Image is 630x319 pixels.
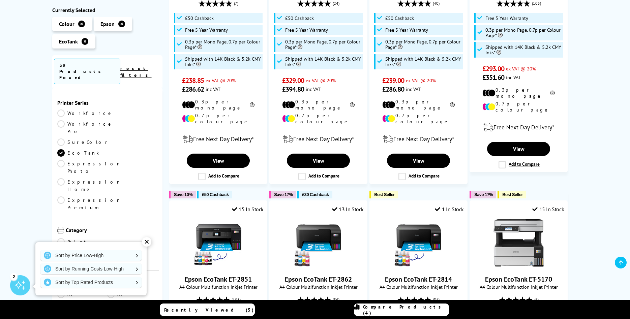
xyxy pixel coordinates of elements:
[482,73,504,82] span: £351.60
[232,206,264,213] div: 15 In Stock
[185,39,261,50] span: 0.3p per Mono Page, 0.7p per Colour Page*
[100,21,115,27] span: Epson
[164,307,254,313] span: Recently Viewed (5)
[385,27,428,33] span: Free 5 Year Warranty
[387,154,450,168] a: View
[57,238,108,253] a: Print Only
[373,130,464,149] div: modal_delivery
[59,21,74,27] span: Colour
[57,160,121,175] a: Expression Photo
[193,218,244,268] img: Epson EcoTank ET-2851
[120,65,152,78] a: reset filters
[57,120,113,135] a: Workforce Pro
[493,218,544,268] img: Epson EcoTank ET-5170
[473,284,564,290] span: A4 Colour Multifunction Inkjet Printer
[57,138,110,146] a: SureColor
[193,263,244,269] a: Epson EcoTank ET-2851
[382,113,455,125] li: 0.7p per colour page
[285,275,352,284] a: Epson EcoTank ET-2862
[482,64,504,73] span: £293.00
[485,15,528,21] span: Free 5 Year Warranty
[493,263,544,269] a: Epson EcoTank ET-5170
[185,275,252,284] a: Epson EcoTank ET-2851
[40,263,142,274] a: Sort by Running Costs Low-High
[187,154,249,168] a: View
[52,7,163,13] div: Currently Selected
[302,192,329,197] span: £30 Cashback
[374,192,395,197] span: Best Seller
[485,44,562,55] span: Shipped with 14K Black & 5.2k CMY Inks*
[293,263,344,269] a: Epson EcoTank ET-2862
[485,275,552,284] a: Epson EcoTank ET-5170
[506,65,536,72] span: ex VAT @ 20%
[473,118,564,137] div: modal_delivery
[385,15,414,21] span: £50 Cashback
[57,227,64,233] img: Category
[40,250,142,261] a: Sort by Price Low-High
[385,275,452,284] a: Epson EcoTank ET-2814
[54,59,120,84] span: 39 Products Found
[393,218,444,268] img: Epson EcoTank ET-2814
[482,87,555,99] li: 0.3p per mono page
[57,99,158,106] span: Printer Series
[406,86,421,92] span: inc VAT
[57,109,113,117] a: Workforce
[354,304,449,316] a: Compare Products (4)
[197,191,232,198] button: £50 Cashback
[185,56,261,67] span: Shipped with 14K Black & 5.2k CMY Inks*
[470,191,496,198] button: Save 17%
[282,76,304,85] span: £329.00
[57,178,121,193] a: Expression Home
[185,27,228,33] span: Free 5 Year Warranty
[293,218,344,268] img: Epson EcoTank ET-2862
[232,293,241,306] span: (101)
[10,273,18,280] div: 2
[282,113,355,125] li: 0.7p per colour page
[485,27,562,38] span: 0.3p per Mono Page, 0.7p per Colour Page*
[487,142,550,156] a: View
[174,192,192,197] span: Save 10%
[433,293,440,306] span: (34)
[169,191,196,198] button: Save 10%
[369,191,398,198] button: Best Seller
[382,76,404,85] span: £239.00
[57,149,108,157] a: EcoTank
[160,304,255,316] a: Recently Viewed (5)
[385,39,461,50] span: 0.3p per Mono Page, 0.7p per Colour Page*
[498,191,526,198] button: Best Seller
[285,39,361,50] span: 0.3p per Mono Page, 0.7p per Colour Page*
[173,284,264,290] span: A4 Colour Multifunction Inkjet Printer
[206,86,220,92] span: inc VAT
[406,77,436,84] span: ex VAT @ 20%
[206,77,236,84] span: ex VAT @ 20%
[306,77,336,84] span: ex VAT @ 20%
[534,293,539,306] span: (6)
[363,304,449,316] span: Compare Products (4)
[202,192,229,197] span: £50 Cashback
[532,206,564,213] div: 15 In Stock
[57,196,121,211] a: Expression Premium
[474,192,493,197] span: Save 17%
[499,161,540,168] label: Add to Compare
[182,99,254,111] li: 0.3p per mono page
[282,99,355,111] li: 0.3p per mono page
[182,76,204,85] span: £238.85
[269,191,296,198] button: Save 17%
[502,192,523,197] span: Best Seller
[382,85,404,94] span: £286.80
[285,15,314,21] span: £50 Cashback
[306,86,321,92] span: inc VAT
[273,130,364,149] div: modal_delivery
[198,173,239,180] label: Add to Compare
[506,74,521,81] span: inc VAT
[185,15,214,21] span: £50 Cashback
[142,237,151,247] div: ✕
[297,191,332,198] button: £30 Cashback
[298,173,339,180] label: Add to Compare
[285,56,361,67] span: Shipped with 14K Black & 5.2k CMY Inks*
[285,27,328,33] span: Free 5 Year Warranty
[373,284,464,290] span: A4 Colour Multifunction Inkjet Printer
[182,113,254,125] li: 0.7p per colour page
[393,263,444,269] a: Epson EcoTank ET-2814
[482,101,555,113] li: 0.7p per colour page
